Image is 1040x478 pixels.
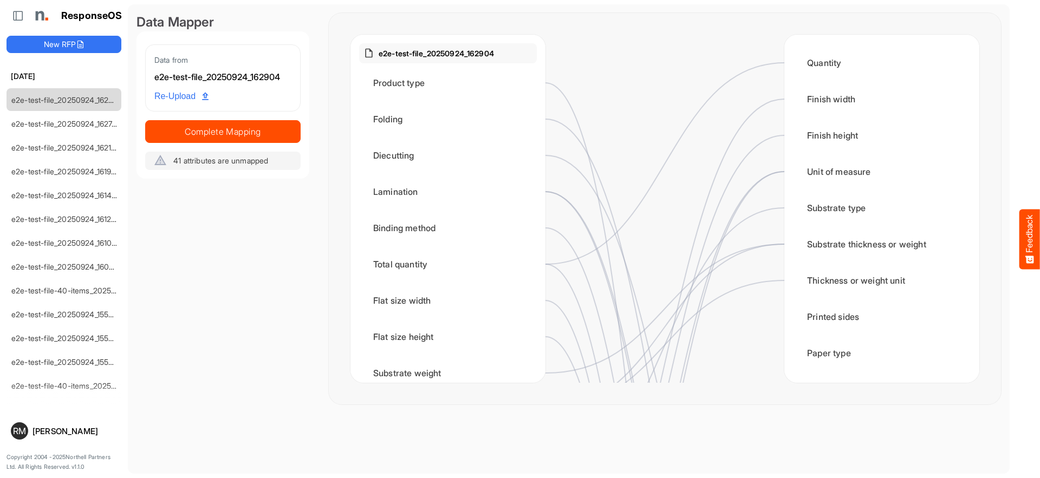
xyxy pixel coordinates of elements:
a: e2e-test-file_20250924_155648 [11,357,122,366]
div: Unit of measure [793,155,971,188]
div: Data from [154,54,291,66]
div: Total quantity [359,247,537,281]
div: Paper type [793,336,971,370]
a: e2e-test-file_20250924_162904 [11,95,123,104]
a: e2e-test-file_20250924_161429 [11,191,121,200]
span: RM [13,427,26,435]
button: Feedback [1019,209,1040,269]
a: e2e-test-file_20250924_162747 [11,119,121,128]
a: e2e-test-file_20250924_155800 [11,333,123,343]
div: Folding [359,102,537,136]
div: Material brand [793,372,971,406]
p: Copyright 2004 - 2025 Northell Partners Ltd. All Rights Reserved. v 1.1.0 [6,453,121,472]
div: e2e-test-file_20250924_162904 [154,70,291,84]
span: Complete Mapping [146,124,300,139]
a: e2e-test-file_20250924_160917 [11,262,120,271]
div: Printed sides [793,300,971,333]
div: Lamination [359,175,537,208]
div: Finish height [793,119,971,152]
h1: ResponseOS [61,10,122,22]
div: Binding method [359,211,537,245]
div: Substrate weight [359,356,537,390]
a: e2e-test-file-40-items_20250924_155342 [11,381,158,390]
div: Diecutting [359,139,537,172]
a: e2e-test-file_20250924_161957 [11,167,120,176]
div: Finish width [793,82,971,116]
a: Re-Upload [150,86,213,107]
a: e2e-test-file_20250924_161029 [11,238,121,247]
span: Re-Upload [154,89,209,103]
div: Thickness or weight unit [793,264,971,297]
a: e2e-test-file_20250924_162142 [11,143,121,152]
h6: [DATE] [6,70,121,82]
img: Northell [30,5,51,27]
div: Quantity [793,46,971,80]
div: Flat size height [359,320,537,353]
div: Flat size width [359,284,537,317]
a: e2e-test-file-40-items_20250924_160529 [11,286,158,295]
div: Product type [359,66,537,100]
div: Substrate thickness or weight [793,227,971,261]
a: e2e-test-file_20250924_161235 [11,214,120,224]
p: e2e-test-file_20250924_162904 [379,48,494,59]
div: Data Mapper [136,13,309,31]
button: New RFP [6,36,121,53]
button: Complete Mapping [145,120,301,143]
span: 41 attributes are unmapped [173,156,268,165]
div: Substrate type [793,191,971,225]
a: e2e-test-file_20250924_155915 [11,310,120,319]
div: [PERSON_NAME] [32,427,117,435]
